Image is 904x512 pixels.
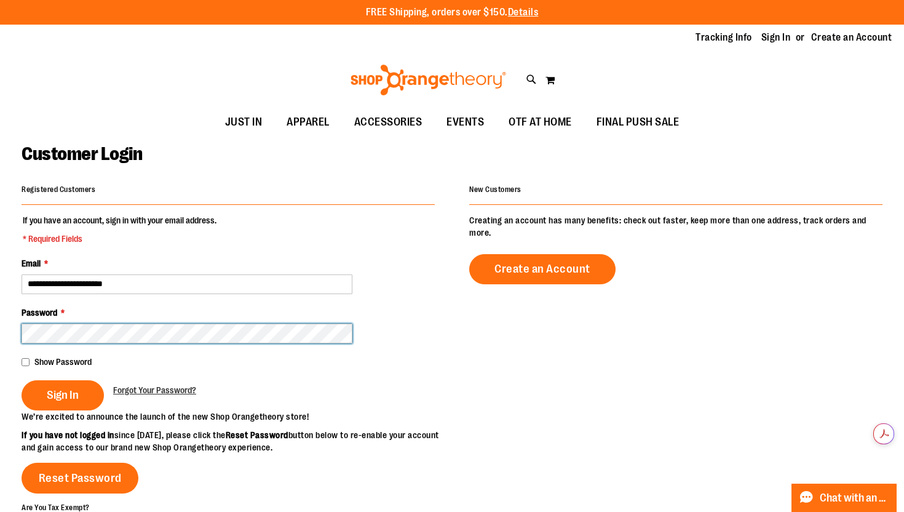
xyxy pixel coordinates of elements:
[22,410,452,423] p: We’re excited to announce the launch of the new Shop Orangetheory store!
[22,258,41,268] span: Email
[226,430,288,440] strong: Reset Password
[434,108,496,137] a: EVENTS
[113,385,196,395] span: Forgot Your Password?
[509,108,572,136] span: OTF AT HOME
[22,214,218,245] legend: If you have an account, sign in with your email address.
[597,108,680,136] span: FINAL PUSH SALE
[342,108,435,137] a: ACCESSORIES
[791,484,897,512] button: Chat with an Expert
[113,384,196,396] a: Forgot Your Password?
[274,108,342,137] a: APPAREL
[34,357,92,367] span: Show Password
[22,380,104,410] button: Sign In
[366,6,539,20] p: FREE Shipping, orders over $150.
[584,108,692,137] a: FINAL PUSH SALE
[469,254,616,284] a: Create an Account
[22,503,90,511] strong: Are You Tax Exempt?
[213,108,275,137] a: JUST IN
[820,492,889,504] span: Chat with an Expert
[39,471,122,485] span: Reset Password
[508,7,539,18] a: Details
[349,65,508,95] img: Shop Orangetheory
[22,429,452,454] p: since [DATE], please click the button below to re-enable your account and gain access to our bran...
[494,262,590,276] span: Create an Account
[22,143,142,164] span: Customer Login
[354,108,422,136] span: ACCESSORIES
[225,108,263,136] span: JUST IN
[287,108,330,136] span: APPAREL
[23,233,216,245] span: * Required Fields
[696,31,752,44] a: Tracking Info
[22,308,57,318] span: Password
[22,185,95,194] strong: Registered Customers
[469,185,521,194] strong: New Customers
[811,31,892,44] a: Create an Account
[761,31,791,44] a: Sign In
[22,430,114,440] strong: If you have not logged in
[446,108,484,136] span: EVENTS
[47,388,79,402] span: Sign In
[22,463,138,494] a: Reset Password
[496,108,584,137] a: OTF AT HOME
[469,214,882,239] p: Creating an account has many benefits: check out faster, keep more than one address, track orders...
